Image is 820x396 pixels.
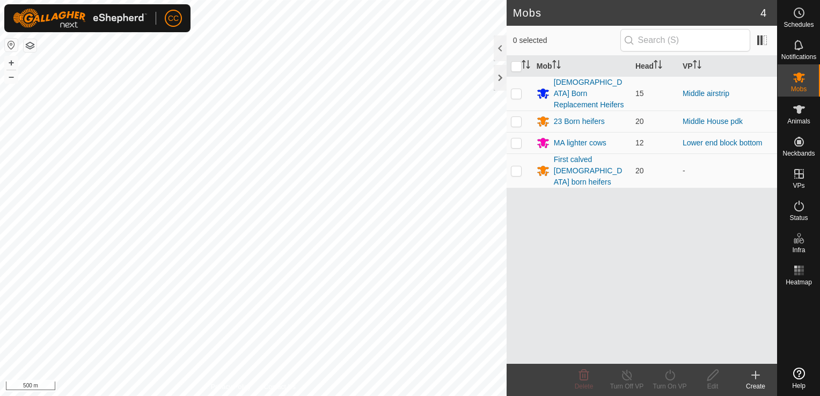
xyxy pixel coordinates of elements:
span: Notifications [781,54,816,60]
img: Gallagher Logo [13,9,147,28]
span: VPs [793,182,804,189]
span: Schedules [784,21,814,28]
span: 12 [635,138,644,147]
span: 0 selected [513,35,620,46]
a: Middle House pdk [683,117,743,126]
p-sorticon: Activate to sort [654,62,662,70]
p-sorticon: Activate to sort [522,62,530,70]
span: Help [792,383,806,389]
div: [DEMOGRAPHIC_DATA] Born Replacement Heifers [554,77,627,111]
button: + [5,56,18,69]
a: Middle airstrip [683,89,729,98]
p-sorticon: Activate to sort [693,62,701,70]
a: Contact Us [264,382,296,392]
span: Neckbands [782,150,815,157]
span: Status [789,215,808,221]
p-sorticon: Activate to sort [552,62,561,70]
div: Turn On VP [648,382,691,391]
button: Map Layers [24,39,36,52]
span: Delete [575,383,594,390]
h2: Mobs [513,6,760,19]
button: – [5,70,18,83]
td: - [678,153,777,188]
span: 4 [760,5,766,21]
span: 20 [635,166,644,175]
div: Edit [691,382,734,391]
span: Heatmap [786,279,812,285]
div: First calved [DEMOGRAPHIC_DATA] born heifers [554,154,627,188]
div: 23 Born heifers [554,116,605,127]
th: Head [631,56,678,77]
a: Help [778,363,820,393]
div: Create [734,382,777,391]
a: Lower end block bottom [683,138,763,147]
span: 20 [635,117,644,126]
span: Animals [787,118,810,124]
button: Reset Map [5,39,18,52]
div: MA lighter cows [554,137,606,149]
div: Turn Off VP [605,382,648,391]
a: Privacy Policy [211,382,251,392]
th: Mob [532,56,631,77]
span: Infra [792,247,805,253]
span: Mobs [791,86,807,92]
th: VP [678,56,777,77]
span: CC [168,13,179,24]
span: 15 [635,89,644,98]
input: Search (S) [620,29,750,52]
